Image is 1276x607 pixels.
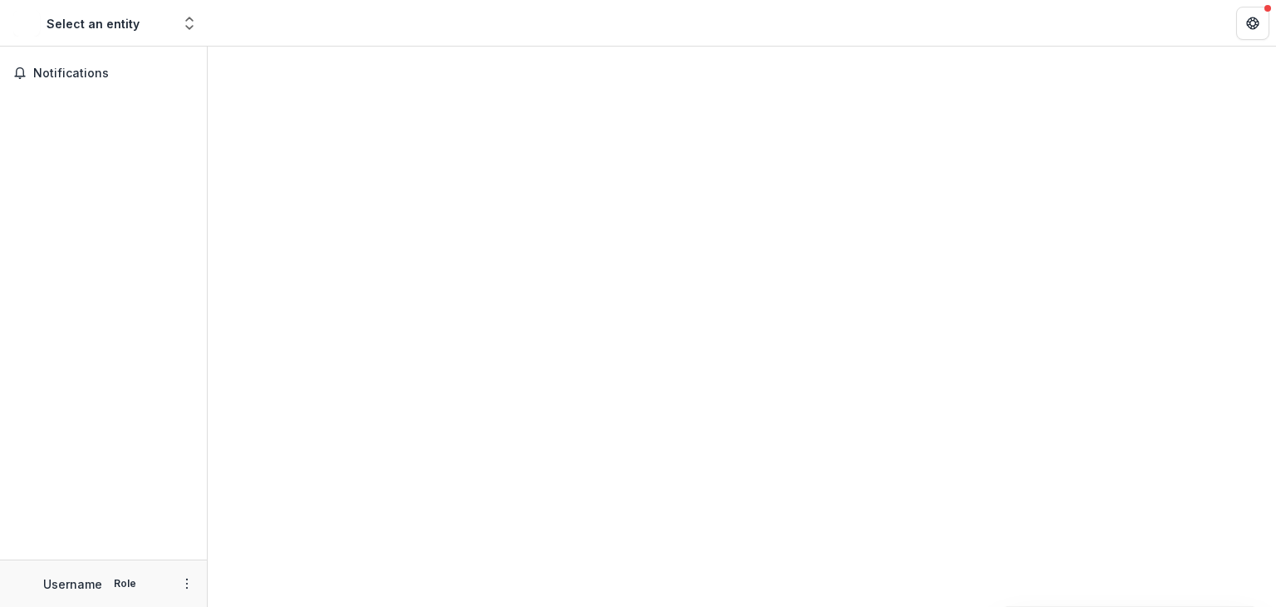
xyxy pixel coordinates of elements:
[177,574,197,594] button: More
[1236,7,1269,40] button: Get Help
[7,60,200,86] button: Notifications
[47,15,140,32] div: Select an entity
[109,576,141,591] p: Role
[43,575,102,593] p: Username
[33,67,194,81] span: Notifications
[178,7,201,40] button: Open entity switcher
